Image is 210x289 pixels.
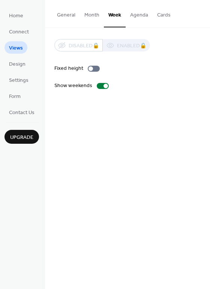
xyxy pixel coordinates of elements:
[54,65,83,72] div: Fixed height
[4,90,25,102] a: Form
[4,57,30,70] a: Design
[4,106,39,118] a: Contact Us
[9,12,23,20] span: Home
[4,25,33,38] a: Connect
[4,130,39,144] button: Upgrade
[9,77,28,84] span: Settings
[9,109,34,117] span: Contact Us
[9,60,25,68] span: Design
[4,9,28,21] a: Home
[9,44,23,52] span: Views
[9,28,29,36] span: Connect
[9,93,21,101] span: Form
[4,74,33,86] a: Settings
[54,82,92,90] div: Show weekends
[4,41,27,54] a: Views
[10,134,33,141] span: Upgrade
